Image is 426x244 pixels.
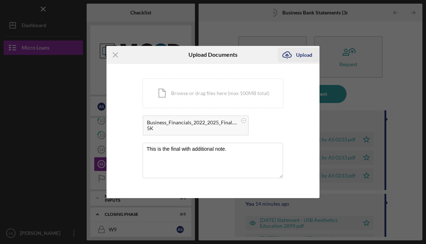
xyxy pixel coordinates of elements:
div: Business_Financials_2022_2025_Final.pdf [147,120,237,125]
button: Upload [278,48,319,62]
textarea: This is the final with additional note. [143,143,283,178]
h6: Upload Documents [188,51,238,58]
div: Upload [296,48,312,62]
div: 5K [147,125,237,131]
